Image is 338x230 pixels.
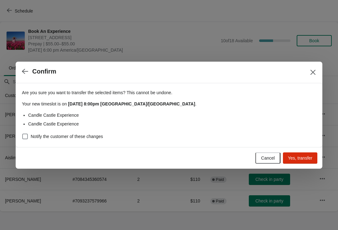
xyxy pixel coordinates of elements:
li: Candle Castle Experience [28,121,316,127]
span: Yes, transfer [288,156,312,161]
h2: Confirm [32,68,56,75]
li: Candle Castle Experience [28,112,316,118]
button: Yes, transfer [283,152,317,164]
span: Cancel [261,156,275,161]
strong: [DATE] 8:00pm [GEOGRAPHIC_DATA]/[GEOGRAPHIC_DATA] [68,101,195,106]
button: Cancel [255,152,280,164]
span: Notify the customer of these changes [31,133,103,140]
p: Are you sure you want to transfer the selected items ? This cannot be undone. [22,89,316,96]
button: Close [307,67,319,78]
p: Your new timeslot is on . [22,101,316,107]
